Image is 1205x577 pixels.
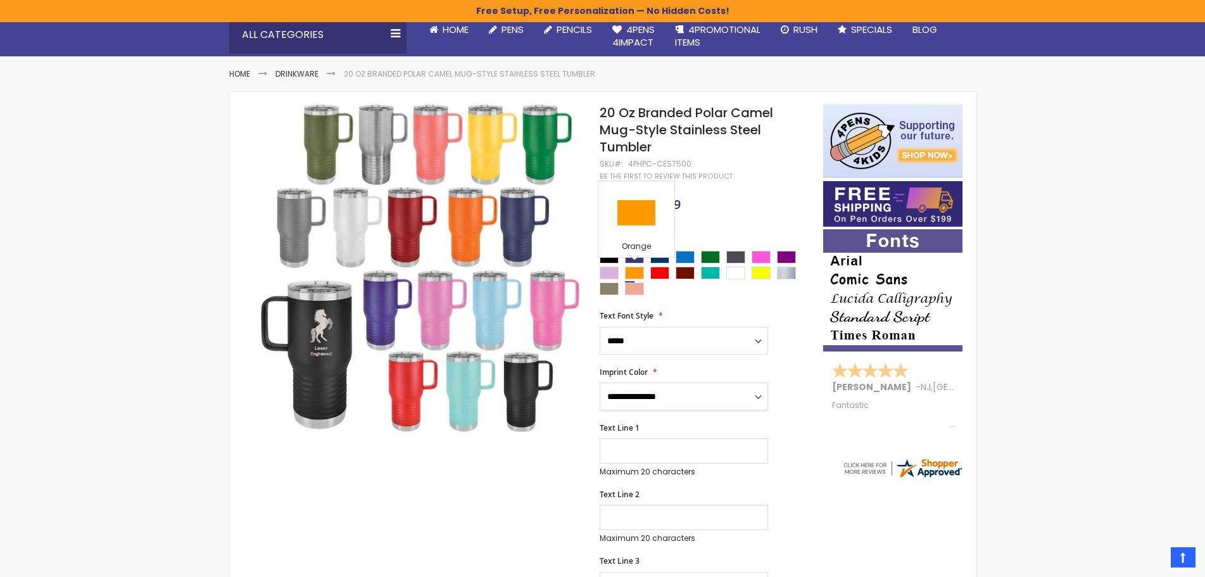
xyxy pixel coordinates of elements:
[600,267,619,279] div: Light Purple
[625,282,644,295] div: Coral
[793,23,817,36] span: Rush
[701,251,720,263] div: Green
[600,489,640,500] span: Text Line 2
[752,267,771,279] div: Yellow
[600,422,640,433] span: Text Line 1
[600,467,768,477] p: Maximum 20 characters
[832,401,955,428] div: Fantastic
[650,267,669,279] div: Red
[676,267,695,279] div: Maroon
[676,251,695,263] div: Blue Light
[842,457,963,479] img: 4pens.com widget logo
[771,16,828,44] a: Rush
[625,267,644,279] div: Orange
[726,267,745,279] div: White
[823,105,962,178] img: 4pens 4 kids
[842,471,963,482] a: 4pens.com certificate URL
[777,251,796,263] div: Purple
[701,267,720,279] div: Teal
[443,23,469,36] span: Home
[916,381,1026,393] span: - ,
[912,23,937,36] span: Blog
[600,367,648,377] span: Imprint Color
[902,16,947,44] a: Blog
[600,555,640,566] span: Text Line 3
[255,103,583,432] img: 20 Oz Branded Polar Camel Mug-Style Stainless Steel Tumbler
[557,23,592,36] span: Pencils
[933,381,1026,393] span: [GEOGRAPHIC_DATA]
[275,68,319,79] a: Drinkware
[675,23,760,49] span: 4PROMOTIONAL ITEMS
[344,69,595,79] li: 20 Oz Branded Polar Camel Mug-Style Stainless Steel Tumbler
[229,68,250,79] a: Home
[823,229,962,352] img: font-personalization-examples
[602,16,665,57] a: 4Pens4impact
[726,251,745,263] div: Dark Gray
[628,159,691,169] div: 4PHPC-CES7500
[828,16,902,44] a: Specials
[602,241,671,254] div: Orange
[229,16,407,54] div: All Categories
[1171,547,1196,567] a: Top
[851,23,892,36] span: Specials
[479,16,534,44] a: Pens
[600,282,619,295] div: Olive Green
[665,16,771,57] a: 4PROMOTIONALITEMS
[832,381,916,393] span: [PERSON_NAME]
[534,16,602,44] a: Pencils
[600,158,623,169] strong: SKU
[752,251,771,263] div: Pink
[600,104,773,156] span: 20 Oz Branded Polar Camel Mug-Style Stainless Steel Tumbler
[921,381,931,393] span: NJ
[600,172,733,181] a: Be the first to review this product
[600,310,653,321] span: Text Font Style
[600,533,768,543] p: Maximum 20 characters
[612,23,655,49] span: 4Pens 4impact
[502,23,524,36] span: Pens
[777,267,796,279] div: Stainless Steel
[823,181,962,227] img: Free shipping on orders over $199
[419,16,479,44] a: Home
